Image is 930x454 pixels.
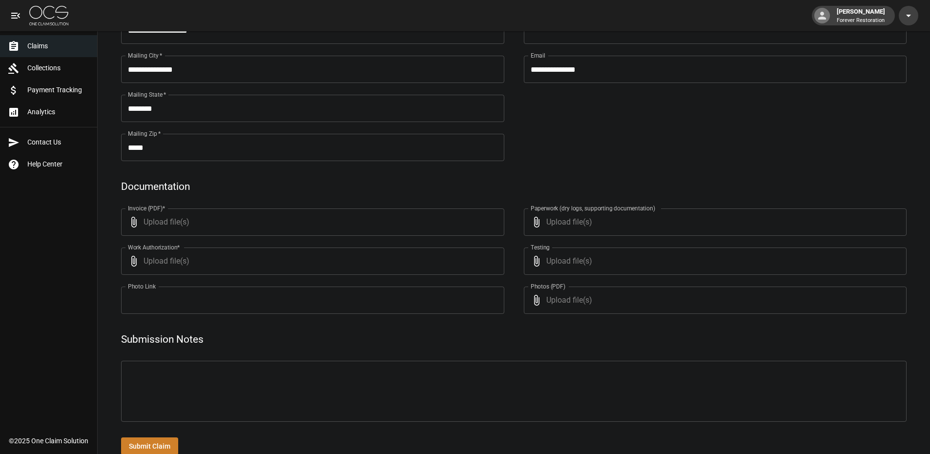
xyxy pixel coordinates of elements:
[128,129,161,138] label: Mailing Zip
[531,51,545,60] label: Email
[128,90,166,99] label: Mailing State
[128,51,163,60] label: Mailing City
[546,208,881,236] span: Upload file(s)
[27,107,89,117] span: Analytics
[837,17,885,25] p: Forever Restoration
[531,204,655,212] label: Paperwork (dry logs, supporting documentation)
[29,6,68,25] img: ocs-logo-white-transparent.png
[27,41,89,51] span: Claims
[546,287,881,314] span: Upload file(s)
[144,248,478,275] span: Upload file(s)
[531,282,565,290] label: Photos (PDF)
[144,208,478,236] span: Upload file(s)
[6,6,25,25] button: open drawer
[128,282,156,290] label: Photo Link
[546,248,881,275] span: Upload file(s)
[128,243,180,251] label: Work Authorization*
[27,137,89,147] span: Contact Us
[128,204,165,212] label: Invoice (PDF)*
[9,436,88,446] div: © 2025 One Claim Solution
[531,243,550,251] label: Testing
[27,159,89,169] span: Help Center
[833,7,889,24] div: [PERSON_NAME]
[27,63,89,73] span: Collections
[27,85,89,95] span: Payment Tracking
